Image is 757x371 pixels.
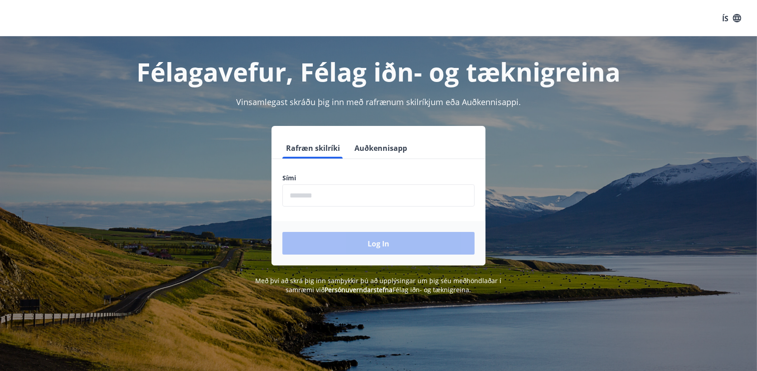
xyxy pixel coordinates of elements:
[236,96,521,107] font: Vinsamlegast skráðu þig inn með rafrænum skilríkjum eða Auðkennisappi.
[393,285,471,294] font: Félag iðn- og tæknigreina.
[286,143,340,153] font: Rafræn skilríki
[722,13,728,23] font: ÍS
[282,173,296,182] font: Sími
[136,54,621,89] font: Félagavefur, Félag iðn- og tæknigreina
[717,10,746,27] button: ÍS
[325,285,393,294] a: Persónuverndarstefna
[256,276,502,294] font: Með því að skrá þig inn samþykkir þú að upplýsingar um þig séu meðhöndlaðar í samræmi við
[354,143,407,153] font: Auðkennisapp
